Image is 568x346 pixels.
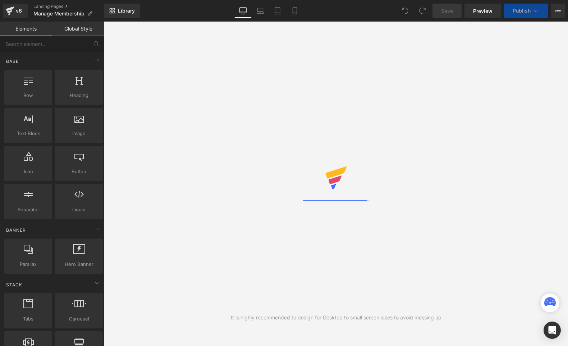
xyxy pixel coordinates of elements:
span: Library [118,8,135,14]
span: Text Block [6,130,50,137]
span: Save [441,7,453,15]
button: Undo [398,4,412,18]
a: Laptop [252,4,269,18]
span: Tabs [6,315,50,323]
span: Publish [513,8,531,14]
a: Desktop [234,4,252,18]
a: Preview [464,4,501,18]
div: v6 [14,6,23,15]
span: Hero Banner [57,260,101,268]
span: Row [6,92,50,99]
a: Landing Pages [33,4,104,9]
span: Carousel [57,315,101,323]
a: Mobile [286,4,303,18]
a: New Library [104,4,140,18]
span: Preview [473,7,493,15]
span: Base [5,58,19,65]
span: Image [57,130,101,137]
span: Liquid [57,206,101,213]
span: Manage Membership [33,11,84,17]
button: More [551,4,565,18]
div: It is highly recommended to design for Desktop to small screen sizes to avoid messing up [231,314,441,322]
button: Redo [415,4,430,18]
span: Banner [5,227,27,234]
span: Button [57,168,101,175]
span: Stack [5,281,23,288]
div: Open Intercom Messenger [544,322,561,339]
button: Publish [504,4,548,18]
a: v6 [3,4,28,18]
span: Separator [6,206,50,213]
span: Icon [6,168,50,175]
span: Parallax [6,260,50,268]
span: Heading [57,92,101,99]
a: Tablet [269,4,286,18]
a: Global Style [52,22,104,36]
